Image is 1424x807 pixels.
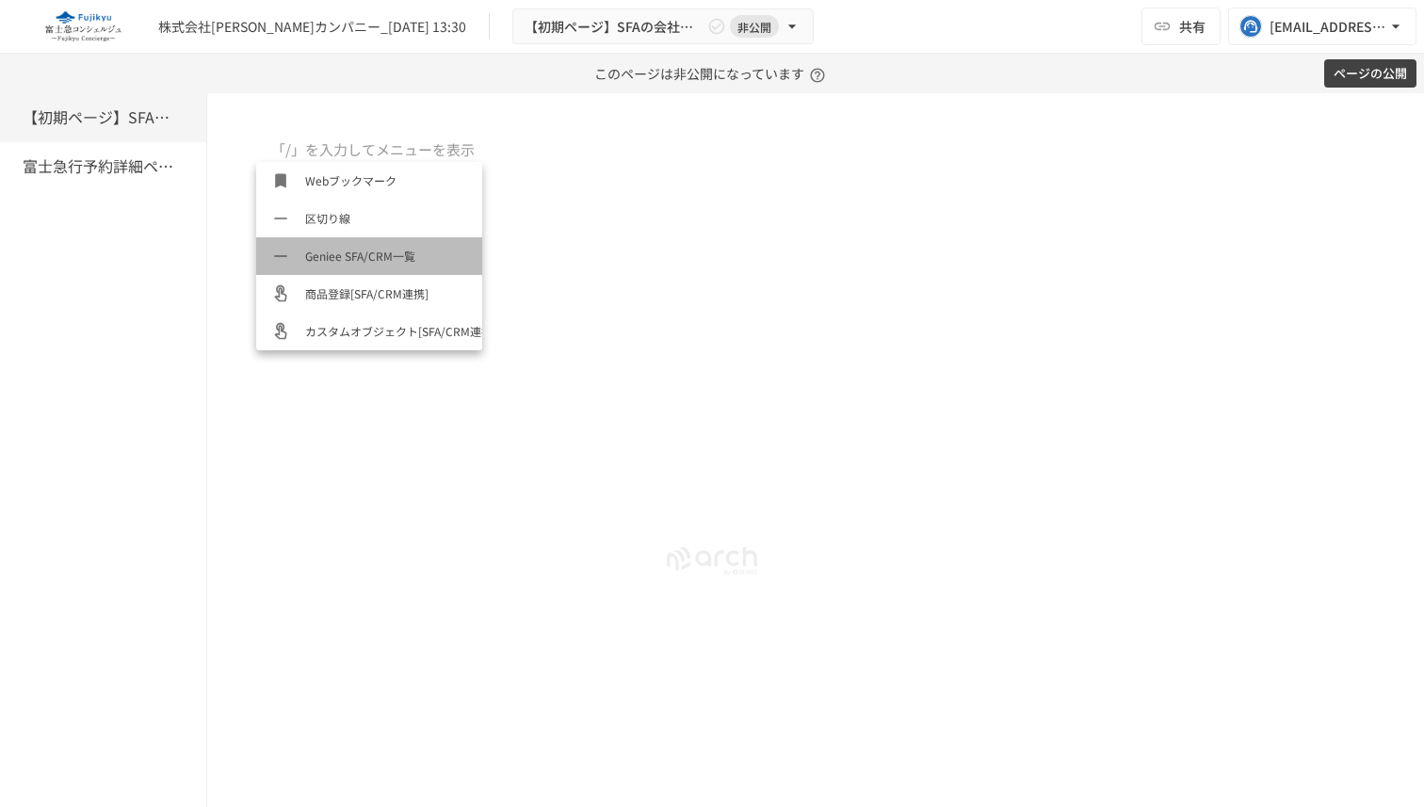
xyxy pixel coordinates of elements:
[23,105,173,130] h6: 【初期ページ】SFAの会社同期
[594,54,831,93] p: このページは非公開になっています
[1324,59,1416,89] button: ページの公開
[525,15,704,39] span: 【初期ページ】SFAの会社同期
[305,209,467,227] span: 区切り線
[730,17,779,37] span: 非公開
[256,138,1375,163] div: Typeahead menu
[305,322,467,340] span: カスタムオブジェクト[SFA/CRM連携]
[23,11,143,41] img: eQeGXtYPV2fEKIA3pizDiVdzO5gJTl2ahLbsPaD2E4R
[305,247,467,265] span: Geniee SFA/CRM一覧
[158,17,466,37] div: 株式会社[PERSON_NAME]カンパニー_[DATE] 13:30
[1270,15,1386,39] div: [EMAIL_ADDRESS][DOMAIN_NAME]
[1228,8,1416,45] button: [EMAIL_ADDRESS][DOMAIN_NAME]
[23,154,173,179] h6: 富士急行予約詳細ページ
[512,8,814,45] button: 【初期ページ】SFAの会社同期非公開
[305,171,467,189] span: Webブックマーク
[1141,8,1221,45] button: 共有
[1179,16,1206,37] span: 共有
[305,284,467,302] span: 商品登録[SFA/CRM連携]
